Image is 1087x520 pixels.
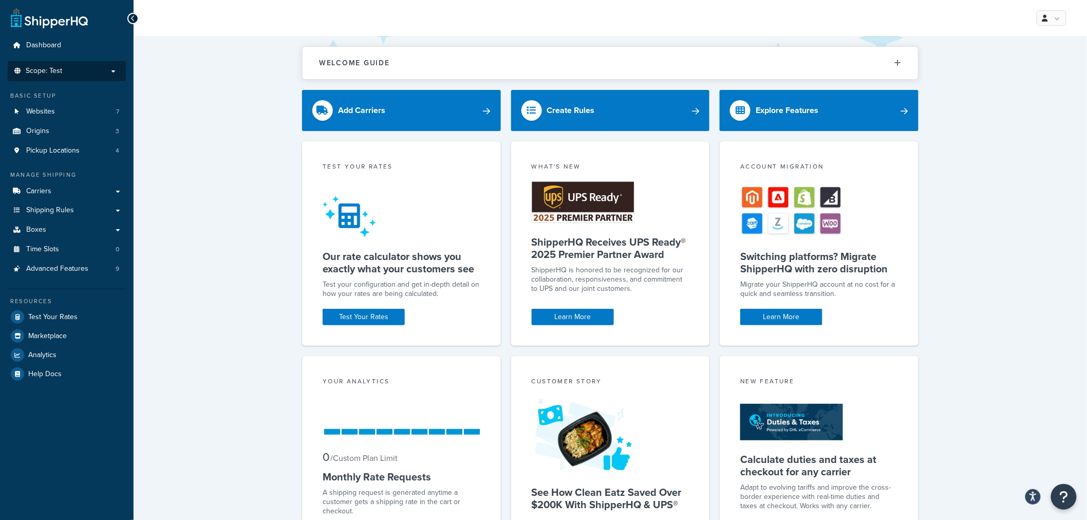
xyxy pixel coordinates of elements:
[511,90,710,131] a: Create Rules
[323,250,480,275] h5: Our rate calculator shows you exactly what your customers see
[8,240,126,259] li: Time Slots
[532,486,689,511] h5: See How Clean Eatz Saved Over $200K With ShipperHQ & UPS®
[330,452,398,464] small: / Custom Plan Limit
[8,365,126,383] a: Help Docs
[8,122,126,141] li: Origins
[26,146,80,155] span: Pickup Locations
[8,259,126,278] a: Advanced Features9
[323,309,405,325] a: Test Your Rates
[8,308,126,326] a: Test Your Rates
[8,327,126,345] a: Marketplace
[740,453,898,478] h5: Calculate duties and taxes at checkout for any carrier
[116,245,119,254] span: 0
[8,297,126,306] div: Resources
[740,483,898,511] p: Adapt to evolving tariffs and improve the cross-border experience with real-time duties and taxes...
[8,240,126,259] a: Time Slots0
[28,332,67,341] span: Marketplace
[8,220,126,239] a: Boxes
[8,346,126,364] a: Analytics
[756,103,818,118] div: Explore Features
[740,377,898,388] div: New Feature
[323,377,480,388] div: Your Analytics
[338,103,385,118] div: Add Carriers
[26,107,55,116] span: Websites
[740,280,898,299] div: Migrate your ShipperHQ account at no cost for a quick and seamless transition.
[8,122,126,141] a: Origins3
[8,102,126,121] li: Websites
[532,266,689,293] p: ShipperHQ is honored to be recognized for our collaboration, responsiveness, and commitment to UP...
[8,141,126,160] a: Pickup Locations4
[8,102,126,121] a: Websites7
[8,91,126,100] div: Basic Setup
[319,59,390,67] h2: Welcome Guide
[302,90,501,131] a: Add Carriers
[26,67,62,76] span: Scope: Test
[116,265,119,273] span: 9
[26,206,74,215] span: Shipping Rules
[323,449,329,466] span: 0
[28,351,57,360] span: Analytics
[116,107,119,116] span: 7
[8,171,126,179] div: Manage Shipping
[1051,484,1077,510] button: Open Resource Center
[8,201,126,220] a: Shipping Rules
[8,259,126,278] li: Advanced Features
[26,265,88,273] span: Advanced Features
[740,162,898,174] div: Account Migration
[740,309,822,325] a: Learn More
[26,41,61,50] span: Dashboard
[303,47,918,79] button: Welcome Guide
[28,370,62,379] span: Help Docs
[323,471,480,483] h5: Monthly Rate Requests
[532,162,689,174] div: What's New
[26,187,51,196] span: Carriers
[532,377,689,388] div: Customer Story
[532,236,689,261] h5: ShipperHQ Receives UPS Ready® 2025 Premier Partner Award
[8,141,126,160] li: Pickup Locations
[323,162,480,174] div: Test your rates
[547,103,595,118] div: Create Rules
[26,127,49,136] span: Origins
[28,313,78,322] span: Test Your Rates
[8,36,126,55] a: Dashboard
[323,280,480,299] div: Test your configuration and get in-depth detail on how your rates are being calculated.
[8,182,126,201] a: Carriers
[116,127,119,136] span: 3
[323,488,480,516] div: A shipping request is generated anytime a customer gets a shipping rate in the cart or checkout.
[532,309,614,325] a: Learn More
[720,90,919,131] a: Explore Features
[740,250,898,275] h5: Switching platforms? Migrate ShipperHQ with zero disruption
[26,245,59,254] span: Time Slots
[116,146,119,155] span: 4
[26,226,46,234] span: Boxes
